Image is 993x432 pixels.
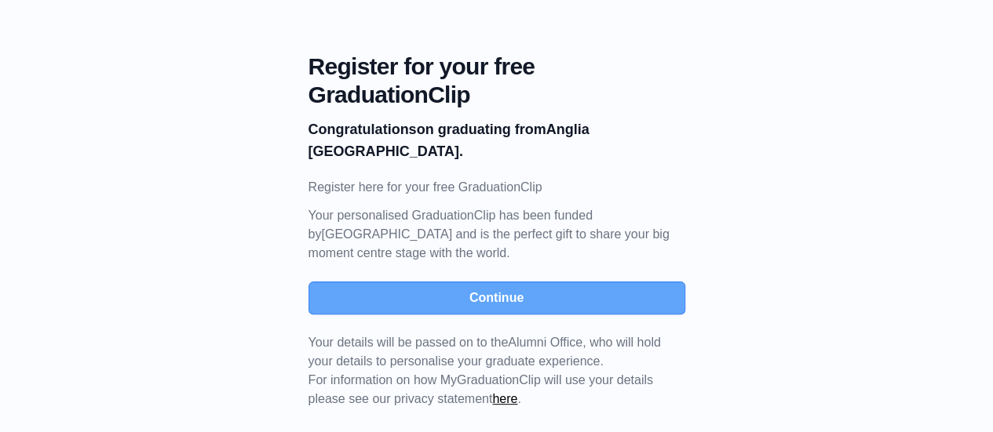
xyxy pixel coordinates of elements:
p: Your personalised GraduationClip has been funded by [GEOGRAPHIC_DATA] and is the perfect gift to ... [308,206,685,263]
span: GraduationClip [308,81,685,109]
p: on graduating from Anglia [GEOGRAPHIC_DATA]. [308,118,685,162]
span: Your details will be passed on to the , who will hold your details to personalise your graduate e... [308,336,661,368]
p: Register here for your free GraduationClip [308,178,685,197]
a: here [492,392,517,405]
span: Register for your free [308,53,685,81]
b: Congratulations [308,122,417,137]
span: Alumni Office [508,336,582,349]
span: For information on how MyGraduationClip will use your details please see our privacy statement . [308,336,661,405]
button: Continue [308,281,685,314]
